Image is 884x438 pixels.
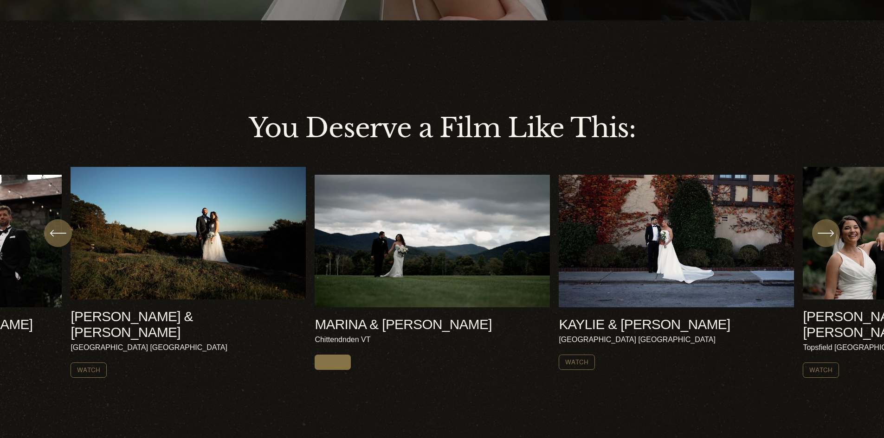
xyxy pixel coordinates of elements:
[71,362,107,378] a: Watch
[559,355,595,370] a: Watch
[71,108,813,148] p: You Deserve a Film Like This:
[803,362,839,378] a: Watch
[812,219,840,247] button: Next
[315,355,351,370] a: Watch
[44,219,72,247] button: Previous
